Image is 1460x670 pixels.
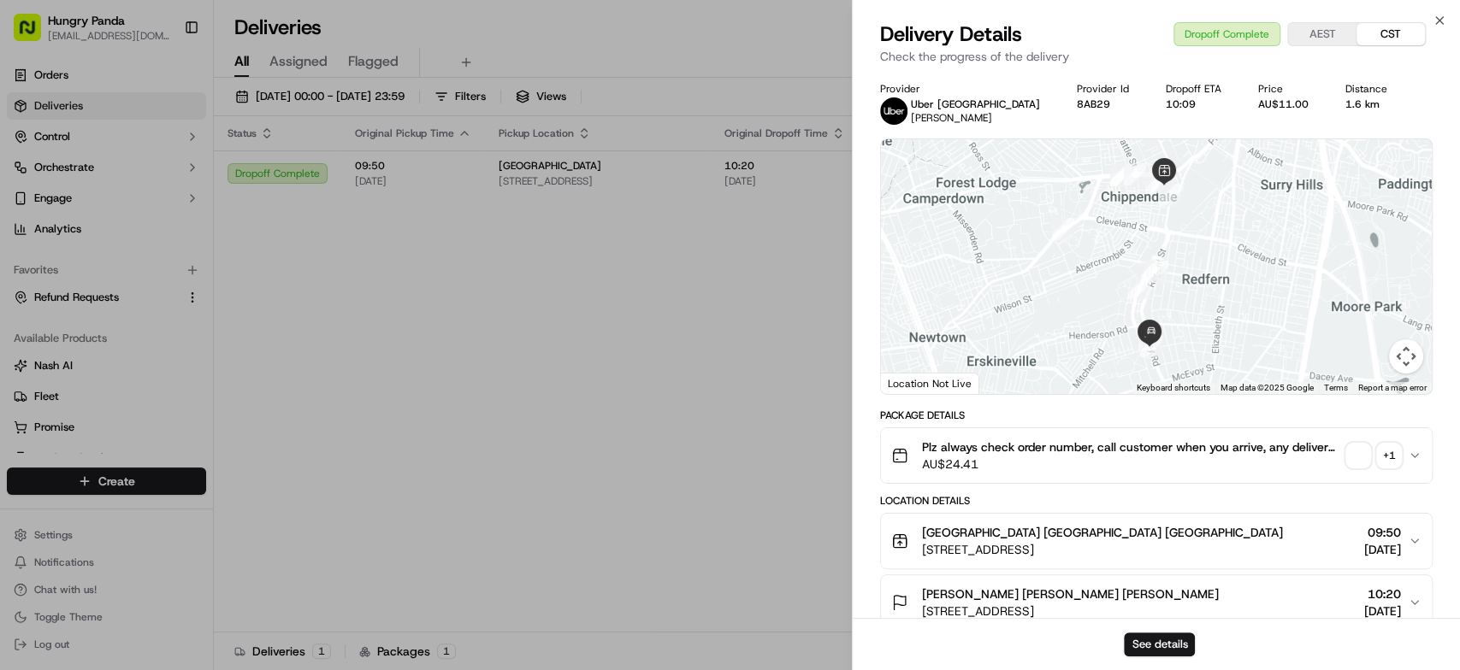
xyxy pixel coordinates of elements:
div: 3 [1110,164,1132,186]
div: 7 [1159,184,1181,206]
span: 09:50 [1364,524,1401,541]
img: Google [885,372,942,394]
span: [GEOGRAPHIC_DATA] [GEOGRAPHIC_DATA] [GEOGRAPHIC_DATA] [922,524,1283,541]
div: 8 [1146,261,1168,283]
div: Price [1257,82,1317,96]
div: 6 [1146,171,1168,193]
div: AU$11.00 [1257,97,1317,111]
button: AEST [1288,23,1357,45]
div: Provider Id [1077,82,1138,96]
span: [STREET_ADDRESS] [922,541,1283,558]
button: [PERSON_NAME] [PERSON_NAME] [PERSON_NAME][STREET_ADDRESS]10:20[DATE] [881,575,1432,630]
div: + 1 [1377,444,1401,467]
div: Dropoff ETA [1166,82,1231,96]
span: AU$24.41 [922,455,1339,473]
a: Open this area in Google Maps (opens a new window) [885,372,942,394]
span: Delivery Details [880,21,1022,48]
button: Map camera controls [1389,339,1423,373]
a: Report a map error [1358,383,1427,392]
span: [DATE] [1364,541,1401,558]
button: CST [1357,23,1425,45]
span: [PERSON_NAME] [PERSON_NAME] [PERSON_NAME] [922,585,1219,602]
div: Package Details [880,408,1433,422]
span: 10:20 [1364,585,1401,602]
div: Location Details [880,494,1433,508]
div: 1.6 km [1345,97,1396,111]
button: See details [1124,632,1195,656]
p: Uber [GEOGRAPHIC_DATA] [911,97,1040,111]
button: +1 [1346,444,1401,467]
div: 4 [1124,163,1146,185]
span: Map data ©2025 Google [1221,383,1314,392]
div: 10:09 [1166,97,1231,111]
div: Location Not Live [881,373,979,394]
button: 8AB29 [1077,97,1110,111]
img: uber-new-logo.jpeg [880,97,907,125]
button: [GEOGRAPHIC_DATA] [GEOGRAPHIC_DATA] [GEOGRAPHIC_DATA][STREET_ADDRESS]09:50[DATE] [881,514,1432,568]
button: Plz always check order number, call customer when you arrive, any delivery issues, Contact WhatsA... [881,428,1432,483]
span: [PERSON_NAME] [911,111,992,125]
button: Keyboard shortcuts [1137,382,1210,394]
p: Check the progress of the delivery [880,48,1433,65]
span: [STREET_ADDRESS] [922,602,1219,620]
a: Terms (opens in new tab) [1324,383,1348,392]
div: Distance [1345,82,1396,96]
div: 9 [1128,277,1150,299]
span: [DATE] [1364,602,1401,620]
div: 1 [1052,218,1074,240]
div: 10 [1141,259,1163,281]
span: Plz always check order number, call customer when you arrive, any delivery issues, Contact WhatsA... [922,438,1339,455]
div: Provider [880,82,1049,96]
